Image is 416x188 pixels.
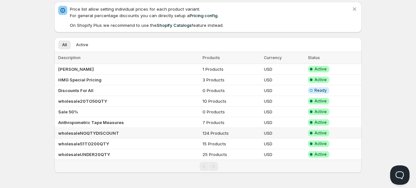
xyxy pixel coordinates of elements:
span: Description [58,55,81,60]
td: USD [262,96,306,107]
button: Dismiss notification [350,5,359,14]
span: Active [314,120,327,125]
span: Active [314,99,327,104]
td: 3 Products [201,75,262,85]
td: 7 Products [201,117,262,128]
b: [PERSON_NAME] [58,67,94,72]
span: Active [314,67,327,72]
b: wholesaleNOQTYDISCOUNT [58,131,119,136]
td: USD [262,85,306,96]
td: 10 Products [201,96,262,107]
span: Active [314,141,327,146]
a: Pricing config [190,13,217,18]
td: USD [262,149,306,160]
td: USD [262,139,306,149]
span: Active [314,152,327,157]
td: USD [262,64,306,75]
td: USD [262,117,306,128]
a: Shopify Catalogs [157,23,192,28]
span: Currency [264,55,282,60]
span: Products [203,55,220,60]
b: Sale 50% [58,109,78,114]
span: Ready [314,88,327,93]
iframe: Help Scout Beacon - Open [390,165,410,185]
td: USD [262,107,306,117]
b: wholesale51TO200QTY [58,141,109,146]
span: Active [314,131,327,136]
td: USD [262,75,306,85]
span: All [62,42,67,47]
td: 15 Products [201,139,262,149]
p: On Shopify Plus we recommend to use the feature instead. [70,22,351,28]
td: 0 Products [201,85,262,96]
nav: Pagination [54,160,362,173]
span: Status [308,55,320,60]
b: HMG Special Pricing [58,77,102,82]
td: 1 Products [201,64,262,75]
span: Active [76,42,88,47]
span: Active [314,77,327,82]
b: wholesale20TO50QTY [58,99,107,104]
span: Active [314,109,327,114]
td: USD [262,128,306,139]
td: 0 Products [201,107,262,117]
b: Anthropometric Tape Measures [58,120,124,125]
td: 25 Products [201,149,262,160]
p: Price list allow setting individual prices for each product variant. For general percentage disco... [70,6,351,19]
td: 124 Products [201,128,262,139]
b: wholesaleUNDER20QTY [58,152,110,157]
b: Discounts For All [58,88,93,93]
